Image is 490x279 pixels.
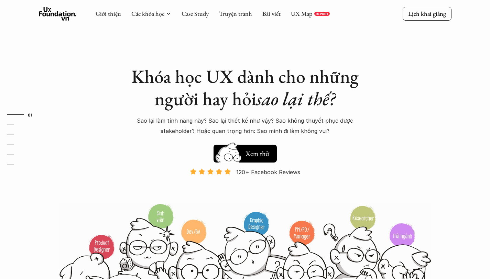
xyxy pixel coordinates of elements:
[236,167,300,177] p: 120+ Facebook Reviews
[316,12,328,16] p: REPORT
[214,141,277,163] a: Xem thử
[125,65,366,110] h1: Khóa học UX dành cho những người hay hỏi
[256,87,335,111] em: sao lại thế?
[28,112,33,117] strong: 01
[262,10,281,18] a: Bài viết
[244,149,270,158] h5: Xem thử
[291,10,313,18] a: UX Map
[125,115,366,136] p: Sao lại làm tính năng này? Sao lại thiết kế như vậy? Sao không thuyết phục được stakeholder? Hoặc...
[408,10,446,18] p: Lịch khai giảng
[182,10,209,18] a: Case Study
[131,10,164,18] a: Các khóa học
[96,10,121,18] a: Giới thiệu
[219,10,252,18] a: Truyện tranh
[403,7,451,20] a: Lịch khai giảng
[7,111,40,119] a: 01
[184,168,306,203] a: 120+ Facebook Reviews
